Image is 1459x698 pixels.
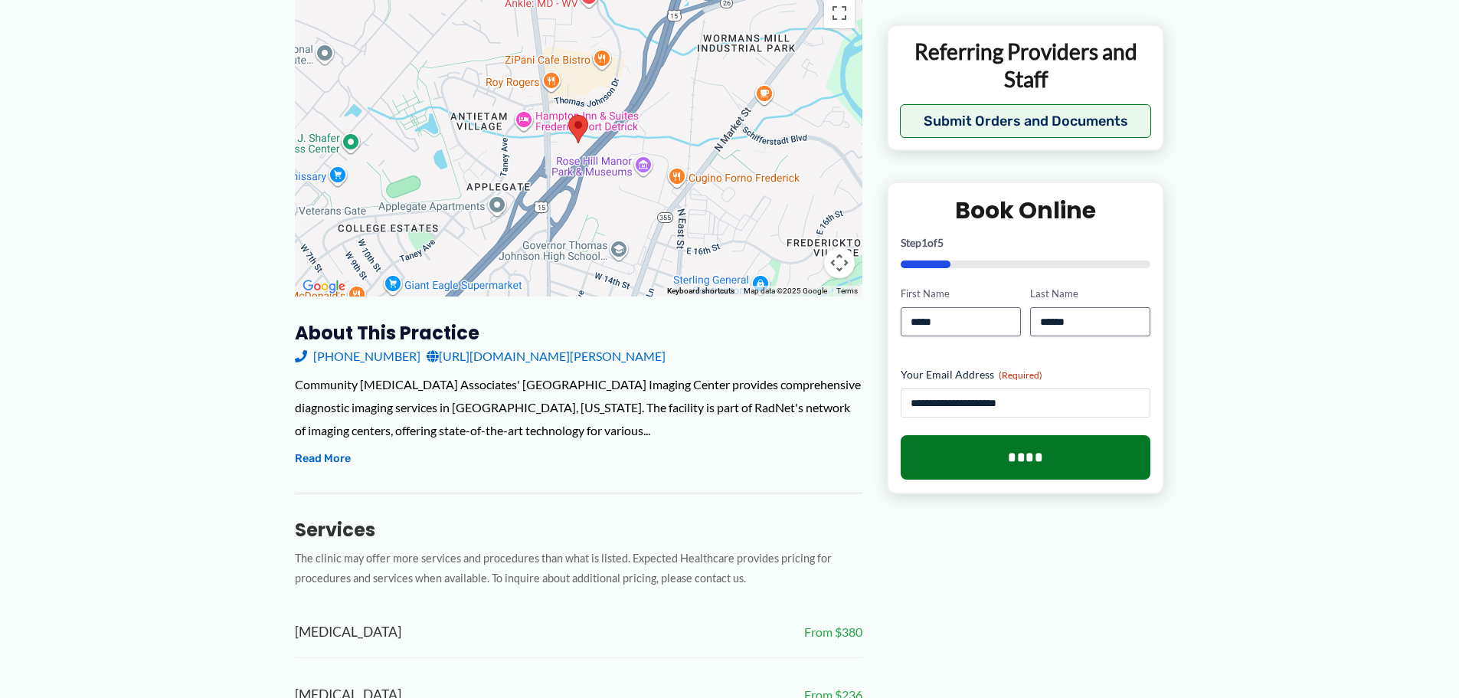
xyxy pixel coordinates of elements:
h3: About this practice [295,321,862,345]
span: From $380 [804,621,862,644]
p: Step of [901,238,1151,249]
span: Map data ©2025 Google [744,287,827,295]
p: The clinic may offer more services and procedures than what is listed. Expected Healthcare provid... [295,549,862,590]
button: Read More [295,450,351,468]
label: Your Email Address [901,367,1151,382]
a: [PHONE_NUMBER] [295,345,420,368]
span: (Required) [999,369,1042,381]
label: Last Name [1030,287,1150,302]
p: Referring Providers and Staff [900,38,1152,93]
span: [MEDICAL_DATA] [295,620,401,645]
button: Map camera controls [824,247,855,278]
h3: Services [295,518,862,542]
a: [URL][DOMAIN_NAME][PERSON_NAME] [427,345,666,368]
a: Terms (opens in new tab) [836,287,858,295]
div: Community [MEDICAL_DATA] Associates' [GEOGRAPHIC_DATA] Imaging Center provides comprehensive diag... [295,373,862,441]
span: 1 [921,237,927,250]
label: First Name [901,287,1021,302]
span: 5 [937,237,944,250]
h2: Book Online [901,196,1151,226]
button: Keyboard shortcuts [667,286,734,297]
button: Submit Orders and Documents [900,105,1152,139]
img: Google [299,277,349,297]
a: Open this area in Google Maps (opens a new window) [299,277,349,297]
